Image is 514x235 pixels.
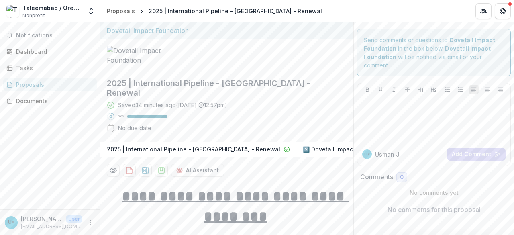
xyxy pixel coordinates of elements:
[496,85,505,94] button: Align Right
[443,85,452,94] button: Bullet List
[469,85,479,94] button: Align Left
[375,150,400,159] p: Usman J
[21,215,63,223] p: [PERSON_NAME] <[EMAIL_ADDRESS][DOMAIN_NAME]>
[16,32,94,39] span: Notifications
[118,124,151,132] div: No due date
[429,85,439,94] button: Heading 2
[123,164,136,177] button: download-proposal
[376,85,385,94] button: Underline
[118,101,227,109] div: Saved 34 minutes ago ( [DATE] @ 12:57pm )
[16,64,90,72] div: Tasks
[8,220,15,225] div: Usman Javed <usman.javed@taleemabad.com>
[6,5,19,18] img: Taleemabad / Orenda Project
[104,5,325,17] nav: breadcrumb
[86,3,97,19] button: Open entity switcher
[3,61,97,75] a: Tasks
[475,3,492,19] button: Partners
[104,5,138,17] a: Proposals
[107,7,135,15] div: Proposals
[86,218,95,227] button: More
[171,164,224,177] button: AI Assistant
[22,12,45,19] span: Nonprofit
[16,47,90,56] div: Dashboard
[107,78,334,98] h2: 2025 | International Pipeline - [GEOGRAPHIC_DATA] - Renewal
[16,97,90,105] div: Documents
[139,164,152,177] button: download-proposal
[155,164,168,177] button: download-proposal
[360,188,508,197] p: No comments yet
[482,85,492,94] button: Align Center
[149,7,322,15] div: 2025 | International Pipeline - [GEOGRAPHIC_DATA] - Renewal
[389,85,399,94] button: Italicize
[107,145,280,153] p: 2025 | International Pipeline - [GEOGRAPHIC_DATA] - Renewal
[3,45,97,58] a: Dashboard
[107,164,120,177] button: Preview 17131cb2-604d-4d6d-a75b-86ce02c2e685-2.pdf
[107,26,347,35] div: Dovetail Impact Foundation
[400,174,404,181] span: 0
[388,205,481,215] p: No comments for this proposal
[360,173,393,181] h2: Comments
[107,46,187,65] img: Dovetail Impact Foundation
[456,85,465,94] button: Ordered List
[3,94,97,108] a: Documents
[402,85,412,94] button: Strike
[416,85,425,94] button: Heading 1
[495,3,511,19] button: Get Help
[447,148,506,161] button: Add Comment
[357,29,511,76] div: Send comments or questions to in the box below. will be notified via email of your comment.
[363,85,372,94] button: Bold
[66,215,82,223] p: User
[118,114,124,119] p: 98 %
[22,4,82,12] div: Taleemabad / Orenda Project
[303,145,443,153] p: 2️⃣ Dovetail Impact Foundation Document Request
[21,223,82,230] p: [EMAIL_ADDRESS][DOMAIN_NAME]
[3,29,97,42] button: Notifications
[16,80,90,89] div: Proposals
[3,78,97,91] a: Proposals
[364,152,370,156] div: Usman Javed <usman.javed@taleemabad.com>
